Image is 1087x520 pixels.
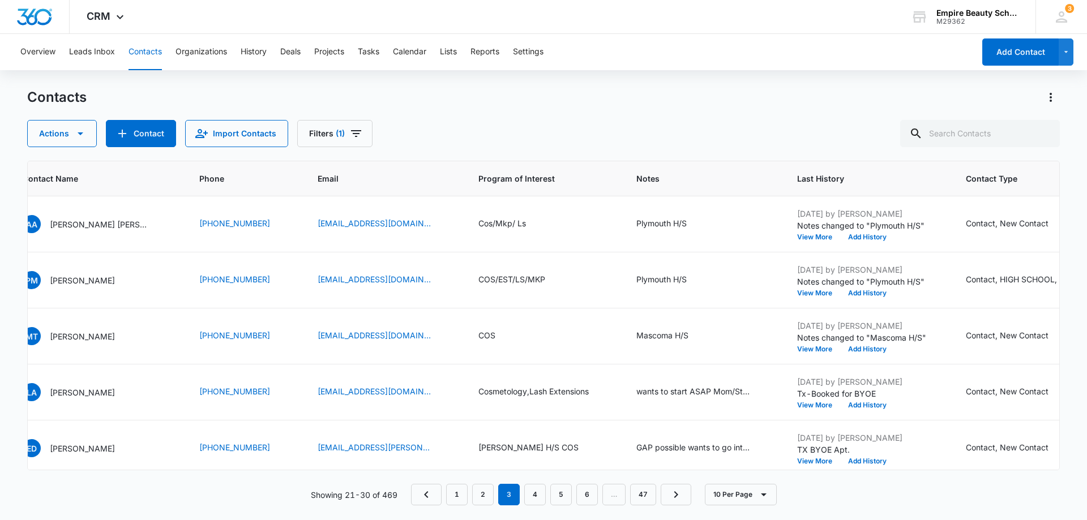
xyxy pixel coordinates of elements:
div: Email - addymilc7@gmail.com - Select to Edit Field [318,217,451,231]
button: Filters [297,120,373,147]
div: account id [936,18,1019,25]
button: 10 Per Page [705,484,777,505]
p: [PERSON_NAME] [50,386,115,398]
p: Notes changed to "Plymouth H/S" [797,220,939,231]
div: Phone - (603) 455-2370 - Select to Edit Field [199,329,290,343]
a: Next Page [661,484,691,505]
div: Program of Interest - COS - Select to Edit Field [478,329,516,343]
div: GAP possible wants to go into Nursing talked about supplemental income when going to nursing scho... [636,441,750,453]
div: Notes - GAP possible wants to go into Nursing talked about supplemental income when going to nurs... [636,441,770,455]
button: History [241,34,267,70]
p: [DATE] by [PERSON_NAME] [797,376,939,388]
button: Reports [470,34,499,70]
a: [EMAIL_ADDRESS][DOMAIN_NAME] [318,329,431,341]
div: Email - pandapeyton4@gmail.com - Select to Edit Field [318,273,451,287]
button: Add History [840,346,895,353]
div: Email - mackenzietothy@gmail.com - Select to Edit Field [318,329,451,343]
div: Notes - Plymouth H/S - Select to Edit Field [636,273,707,287]
div: Plymouth H/S [636,273,687,285]
div: Phone - (603) 348-4380 - Select to Edit Field [199,441,290,455]
p: [DATE] by [PERSON_NAME] [797,320,939,332]
button: Actions [27,120,97,147]
div: Mascoma H/S [636,329,688,341]
div: Contact Type - Contact, New Contact - Select to Edit Field [966,217,1069,231]
div: Contact Name - Layla Ansaldi - Select to Edit Field [23,383,135,401]
div: Contact Type - Contact, New Contact - Select to Edit Field [966,385,1069,399]
div: account name [936,8,1019,18]
a: [PHONE_NUMBER] [199,273,270,285]
div: Program of Interest - LinWood H/S COS - Select to Edit Field [478,441,599,455]
span: Contact Name [23,173,156,184]
button: Settings [513,34,543,70]
div: Contact, New Contact [966,329,1049,341]
button: View More [797,346,840,353]
a: Page 2 [472,484,494,505]
h1: Contacts [27,89,87,106]
em: 3 [498,484,520,505]
button: Import Contacts [185,120,288,147]
button: Calendar [393,34,426,70]
p: [DATE] by [PERSON_NAME] [797,432,939,444]
div: Phone - (603) 726-6357 - Select to Edit Field [199,217,290,231]
div: Contact Name - Mackenzie Toth - Select to Edit Field [23,327,135,345]
p: [PERSON_NAME] [PERSON_NAME] [50,218,152,230]
a: [EMAIL_ADDRESS][DOMAIN_NAME] [318,273,431,285]
button: Add History [840,234,895,240]
a: Previous Page [411,484,442,505]
div: Contact, HIGH SCHOOL, New Contact [966,273,1079,285]
p: Tx-Booked for BYOE [797,388,939,399]
div: Contact, New Contact [966,217,1049,229]
button: Contacts [129,34,162,70]
div: Contact, New Contact [966,441,1049,453]
div: Program of Interest - Cosmetology,Lash Extensions - Select to Edit Field [478,385,609,399]
div: Program of Interest - COS/EST/LS/MKP - Select to Edit Field [478,273,566,287]
div: Contact Type - Contact, New Contact - Select to Edit Field [966,441,1069,455]
span: 3 [1065,4,1074,13]
div: Phone - (603) 254-7086 - Select to Edit Field [199,273,290,287]
p: TX BYOE Apt. [797,444,939,455]
span: MT [23,327,41,345]
button: View More [797,458,840,465]
a: [PHONE_NUMBER] [199,329,270,341]
p: [PERSON_NAME] [50,442,115,454]
button: Add Contact [106,120,176,147]
span: PM [23,271,41,289]
button: Overview [20,34,55,70]
p: Showing 21-30 of 469 [311,489,397,501]
div: COS/EST/LS/MKP [478,273,545,285]
a: Page 5 [550,484,572,505]
a: [PHONE_NUMBER] [199,385,270,397]
button: Add History [840,458,895,465]
button: Projects [314,34,344,70]
div: Contact, New Contact [966,385,1049,397]
p: [DATE] by [PERSON_NAME] [797,264,939,276]
span: (1) [336,130,345,137]
div: Email - adna.dutilly@gmail.com - Select to Edit Field [318,441,451,455]
button: Tasks [358,34,379,70]
div: notifications count [1065,4,1074,13]
a: Page 4 [524,484,546,505]
button: View More [797,234,840,240]
span: CRM [87,10,110,22]
button: View More [797,402,840,409]
p: Notes changed to "Plymouth H/S" [797,276,939,287]
div: Cosmetology,Lash Extensions [478,385,589,397]
nav: Pagination [411,484,691,505]
a: Page 47 [630,484,656,505]
div: Cos/Mkp/ Ls [478,217,526,229]
div: Plymouth H/S [636,217,687,229]
p: [PERSON_NAME] [50,330,115,342]
div: Notes - Plymouth H/S - Select to Edit Field [636,217,707,231]
span: LA [23,383,41,401]
p: [PERSON_NAME] [50,274,115,286]
a: [EMAIL_ADDRESS][PERSON_NAME][DOMAIN_NAME] [318,441,431,453]
span: ED [23,439,41,457]
a: Page 1 [446,484,468,505]
p: [DATE] by [PERSON_NAME] [797,208,939,220]
span: Email [318,173,435,184]
button: Leads Inbox [69,34,115,70]
span: Program of Interest [478,173,609,184]
button: Add History [840,402,895,409]
div: wants to start ASAP Mom/StepDad supports Lives [PERSON_NAME] Wants to start ASAP after graduation... [636,385,750,397]
div: Contact Name - Edna Dutilly - Select to Edit Field [23,439,135,457]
